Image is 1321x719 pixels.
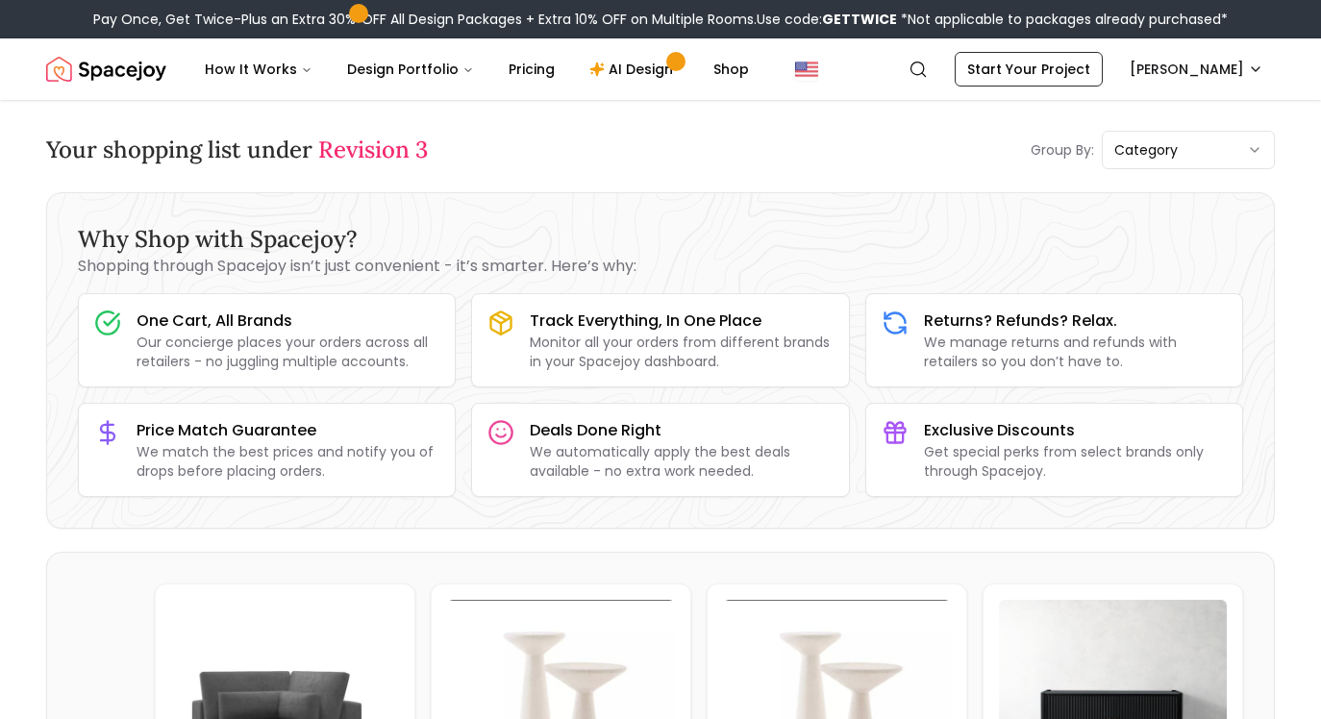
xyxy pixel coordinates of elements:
h3: Deals Done Right [530,419,833,442]
span: Use code: [757,10,897,29]
p: We manage returns and refunds with retailers so you don’t have to. [924,333,1227,371]
h3: Exclusive Discounts [924,419,1227,442]
h3: Track Everything, In One Place [530,310,833,333]
h3: Why Shop with Spacejoy? [78,224,1243,255]
a: Shop [698,50,764,88]
p: Monitor all your orders from different brands in your Spacejoy dashboard. [530,333,833,371]
a: Spacejoy [46,50,166,88]
button: Design Portfolio [332,50,489,88]
h3: Returns? Refunds? Relax. [924,310,1227,333]
a: AI Design [574,50,694,88]
div: Pay Once, Get Twice-Plus an Extra 30% OFF All Design Packages + Extra 10% OFF on Multiple Rooms. [93,10,1228,29]
h3: Your shopping list under [46,135,428,165]
nav: Global [46,38,1275,100]
p: Shopping through Spacejoy isn’t just convenient - it’s smarter. Here’s why: [78,255,1243,278]
img: United States [795,58,818,81]
h3: One Cart, All Brands [137,310,439,333]
p: We match the best prices and notify you of drops before placing orders. [137,442,439,481]
a: Start Your Project [955,52,1103,87]
p: Our concierge places your orders across all retailers - no juggling multiple accounts. [137,333,439,371]
nav: Main [189,50,764,88]
span: *Not applicable to packages already purchased* [897,10,1228,29]
button: [PERSON_NAME] [1118,52,1275,87]
a: Pricing [493,50,570,88]
span: Revision 3 [318,135,428,164]
h3: Price Match Guarantee [137,419,439,442]
p: We automatically apply the best deals available - no extra work needed. [530,442,833,481]
p: Group By: [1031,140,1094,160]
button: How It Works [189,50,328,88]
p: Get special perks from select brands only through Spacejoy. [924,442,1227,481]
b: GETTWICE [822,10,897,29]
img: Spacejoy Logo [46,50,166,88]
